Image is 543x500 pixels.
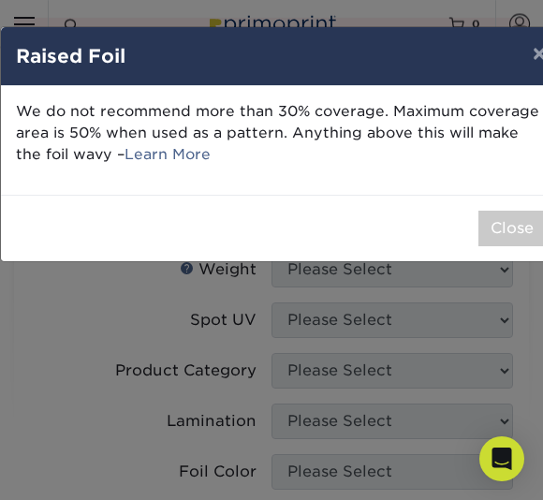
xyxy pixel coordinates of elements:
[479,436,524,481] div: Open Intercom Messenger
[125,145,211,163] a: Learn More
